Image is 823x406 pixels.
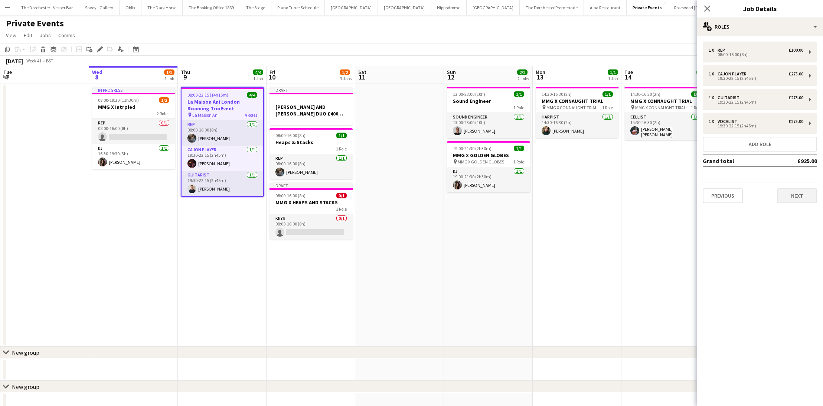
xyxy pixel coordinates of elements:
button: Piano Tuner Schedule [271,0,325,15]
span: 4/4 [247,92,257,98]
span: Jobs [40,32,51,39]
span: La Maison Ani [192,112,219,118]
span: 9 [180,73,190,81]
button: The Dorchester - Vesper Bar [15,0,79,15]
div: Cajon Player [718,71,749,77]
button: [GEOGRAPHIC_DATA] [325,0,378,15]
div: 3 Jobs [340,76,352,81]
span: 1/2 [164,69,174,75]
span: Mon [536,69,545,75]
button: Alba Restaurant [584,0,627,15]
app-job-card: Draft[PERSON_NAME] AND [PERSON_NAME] DUO £400 EACH [270,87,353,125]
button: [GEOGRAPHIC_DATA] [467,0,520,15]
div: 1 Job [164,76,174,81]
span: 1/1 [514,91,524,97]
button: Private Events [627,0,668,15]
div: In progress [92,87,175,93]
span: Week 41 [25,58,43,64]
app-card-role: Cajon Player1/119:30-22:15 (2h45m)[PERSON_NAME] [182,146,263,171]
span: 1 Role [513,159,524,165]
div: 1 x [709,119,718,124]
span: 19:00-21:30 (2h30m) [453,146,491,151]
div: 19:30-22:15 (2h45m) [709,77,803,80]
span: 7 [2,73,12,81]
span: 11 [357,73,366,81]
span: Thu [181,69,190,75]
span: 2 Roles [157,111,169,116]
span: MMG X CONNAUGHT TRIAL [635,105,686,110]
div: £100.00 [788,48,803,53]
span: 4/4 [253,69,263,75]
app-card-role: Harpist1/114:30-16:30 (2h)[PERSON_NAME] [536,113,619,138]
app-card-role: DJ1/116:30-19:30 (3h)[PERSON_NAME] [92,144,175,169]
button: [GEOGRAPHIC_DATA] [378,0,431,15]
h3: MMG X GOLDEN GLOBES [447,152,530,159]
div: 1 Job [608,76,618,81]
app-card-role: Sound Engineer1/113:00-23:00 (10h)[PERSON_NAME] [447,113,530,138]
div: Vocalist [718,119,740,124]
a: Jobs [37,30,54,40]
app-job-card: 14:30-16:30 (2h)1/1MMG X CONNAUGHT TRIAL MMG X CONNAUGHT TRIAL1 RoleHarpist1/114:30-16:30 (2h)[PE... [536,87,619,138]
span: 13:00-23:00 (10h) [453,91,485,97]
button: Hippodrome [431,0,467,15]
h1: Private Events [6,18,64,29]
span: Wed [92,69,102,75]
button: Add role [703,137,817,152]
button: The Stage [240,0,271,15]
div: 08:00-16:00 (8h)1/1Heaps & Stacks1 RoleRep1/108:00-16:00 (8h)[PERSON_NAME] [270,128,353,179]
app-job-card: In progress08:00-19:30 (11h30m)1/2MMG X Intrpied2 RolesRep0/108:00-16:00 (8h) DJ1/116:30-19:30 (3... [92,87,175,169]
span: Sun [447,69,456,75]
span: Sat [358,69,366,75]
h3: MMG X Intrpied [92,104,175,110]
span: 1/1 [514,146,524,151]
h3: MMG X HEAPS AND STACKS [270,199,353,206]
app-job-card: 13:00-23:00 (10h)1/1Sound Engineer1 RoleSound Engineer1/113:00-23:00 (10h)[PERSON_NAME] [447,87,530,138]
div: £275.00 [788,71,803,77]
span: Fri [270,69,275,75]
span: View [6,32,16,39]
div: New group [12,383,39,390]
div: 1 Job [253,76,263,81]
span: 13 [535,73,545,81]
h3: MMG X CONNAUGHT TRIAL [624,98,708,104]
span: Comms [58,32,75,39]
app-card-role: Rep0/108:00-16:00 (8h) [92,119,175,144]
app-job-card: 19:00-21:30 (2h30m)1/1MMG X GOLDEN GLOBES MMG X GOLDEN GLOBES1 RoleDJ1/119:00-21:30 (2h30m)[PERSO... [447,141,530,192]
div: Roles [697,18,823,36]
div: 1 x [709,71,718,77]
div: BST [46,58,53,64]
button: The Dorchester Promenade [520,0,584,15]
button: Rosewood [GEOGRAPHIC_DATA] [668,0,741,15]
div: Draft [270,87,353,93]
app-card-role: DJ1/119:00-21:30 (2h30m)[PERSON_NAME] [447,167,530,192]
div: 08:00-22:15 (14h15m)4/4La Maison Ani London Roaming TrioEvent La Maison Ani4 RolesRep1/108:00-16:... [181,87,264,197]
div: [DATE] [6,57,23,65]
h3: [PERSON_NAME] AND [PERSON_NAME] DUO £400 EACH [270,104,353,117]
span: Tue [3,69,12,75]
div: 19:30-22:15 (2h45m) [709,124,803,128]
div: 08:00-16:00 (8h) [709,53,803,56]
span: 1 Role [336,146,347,152]
app-card-role: Guitarist1/119:30-22:15 (2h45m)[PERSON_NAME] [182,171,263,196]
div: 1 x [709,48,718,53]
span: 0/1 [336,193,347,198]
span: 1/1 [336,133,347,138]
button: The Dark Horse [141,0,183,15]
h3: Heaps & Stacks [270,139,353,146]
div: Draft [270,182,353,188]
span: Tue [624,69,633,75]
span: 1/1 [608,69,618,75]
span: 1/1 [696,69,707,75]
span: 4 Roles [245,112,257,118]
app-job-card: 14:30-16:30 (2h)1/1MMG X CONNAUGHT TRIAL MMG X CONNAUGHT TRIAL1 RoleCellist1/114:30-16:30 (2h)[PE... [624,87,708,140]
span: MMG X GOLDEN GLOBES [458,159,504,165]
app-job-card: Draft08:00-16:00 (8h)0/1MMG X HEAPS AND STACKS1 RoleKeys0/108:00-16:00 (8h) [270,182,353,240]
span: 14 [623,73,633,81]
h3: MMG X CONNAUGHT TRIAL [536,98,619,104]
